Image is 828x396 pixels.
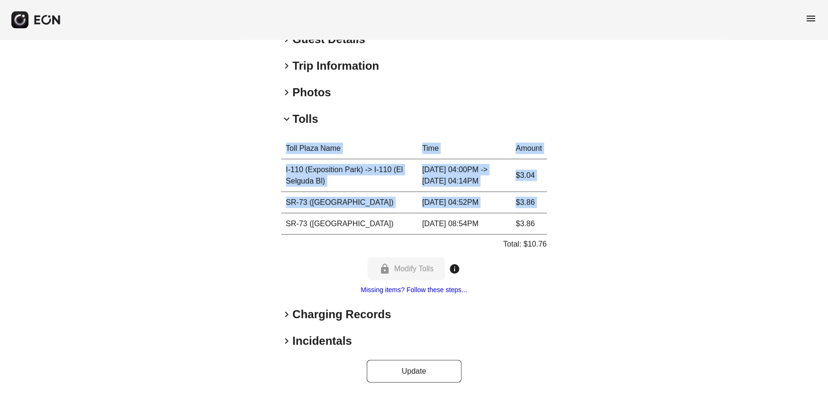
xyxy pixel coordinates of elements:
[361,286,467,294] a: Missing items? Follow these steps...
[418,213,511,235] td: [DATE] 08:54PM
[293,307,391,322] h2: Charging Records
[503,239,547,250] p: Total: $10.76
[281,87,293,98] span: keyboard_arrow_right
[418,138,511,159] th: Time
[449,263,460,275] span: info
[511,213,547,235] td: $3.86
[293,85,331,100] h2: Photos
[293,58,380,74] h2: Trip Information
[511,138,547,159] th: Amount
[281,213,418,235] td: SR-73 ([GEOGRAPHIC_DATA])
[805,13,817,24] span: menu
[367,360,462,383] button: Update
[281,335,293,347] span: keyboard_arrow_right
[293,333,352,349] h2: Incidentals
[293,111,318,127] h2: Tolls
[281,138,418,159] th: Toll Plaza Name
[418,192,511,213] td: [DATE] 04:52PM
[281,192,418,213] td: SR-73 ([GEOGRAPHIC_DATA])
[281,309,293,320] span: keyboard_arrow_right
[281,159,418,192] td: I-110 (Exposition Park) -> I-110 (El Selguda Bl)
[511,159,547,192] td: $3.04
[418,159,511,192] td: [DATE] 04:00PM -> [DATE] 04:14PM
[511,192,547,213] td: $3.86
[281,60,293,72] span: keyboard_arrow_right
[281,113,293,125] span: keyboard_arrow_down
